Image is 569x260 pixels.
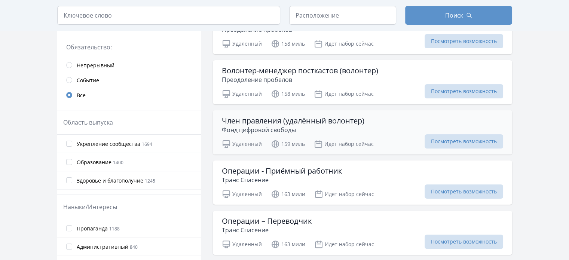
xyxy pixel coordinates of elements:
font: Посмотреть возможность [431,238,497,245]
font: Транс Спасение [222,176,269,184]
font: Область выпуска [63,118,113,126]
a: Волонтер-менеджер по счастью Преодоление пробелов Удаленный 158 миль Идет набор сейчас Посмотреть... [213,10,512,54]
font: Образование [77,159,111,166]
font: Член правления (удалённый волонтер) [222,116,364,126]
font: Операции – Переводчик [222,216,312,226]
font: Административный [77,243,128,250]
input: Образование 1400 [66,159,72,165]
font: Непрерывный [77,62,114,69]
font: Событие [77,77,99,84]
a: Все [57,88,201,103]
font: Пропаганда [77,225,108,232]
font: 158 миль [281,90,305,97]
a: Операции - Приёмный работник Транс Спасение Удаленный 163 мили Идет набор сейчас Посмотреть возмо... [213,160,512,205]
a: Непрерывный [57,58,201,73]
a: Волонтер-менеджер посткастов (волонтер) Преодоление пробелов Удаленный 158 миль Идет набор сейчас... [213,60,512,104]
font: Удаленный [232,90,262,97]
button: Поиск [405,6,512,25]
font: Транс Спасение [222,226,269,234]
font: 163 мили [281,241,305,248]
font: Удаленный [232,140,262,147]
font: Укрепление сообщества [77,140,140,147]
font: Посмотреть возможность [431,138,497,145]
font: Идет набор сейчас [324,90,374,97]
input: Расположение [289,6,396,25]
input: Административный 840 [66,244,72,250]
font: 163 мили [281,190,305,198]
font: Посмотреть возможность [431,88,497,95]
font: Волонтер-менеджер посткастов (волонтер) [222,65,378,76]
font: Удаленный [232,241,262,248]
font: Посмотреть возможность [431,188,497,195]
font: Навыки/Интересы [63,203,117,211]
font: Удаленный [232,190,262,198]
font: Обязательство: [66,43,112,51]
font: 159 миль [281,140,305,147]
font: Преодоление пробелов [222,76,292,84]
a: Член правления (удалённый волонтер) Фонд цифровой свободы Удаленный 159 миль Идет набор сейчас По... [213,110,512,155]
input: Ключевое слово [57,6,280,25]
font: Идет набор сейчас [324,40,374,47]
font: Поиск [445,11,463,19]
font: 840 [130,244,138,250]
input: Пропаганда 1188 [66,225,72,231]
font: 158 миль [281,40,305,47]
font: 1245 [145,178,155,184]
font: Здоровье и благополучие [77,177,143,184]
font: Идет набор сейчас [325,241,374,248]
font: 1694 [142,141,152,147]
font: Посмотреть возможность [431,37,497,45]
a: Операции – Переводчик Транс Спасение Удаленный 163 мили Идет набор сейчас Посмотреть возможность [213,211,512,255]
font: Идет набор сейчас [325,190,374,198]
font: Идет набор сейчас [324,140,374,147]
font: Все [77,92,86,99]
font: 1400 [113,159,123,166]
font: Фонд цифровой свободы [222,126,296,134]
font: Удаленный [232,40,262,47]
input: Здоровье и благополучие 1245 [66,177,72,183]
font: 1188 [109,226,120,232]
a: Событие [57,73,201,88]
font: Операции - Приёмный работник [222,166,342,176]
input: Укрепление сообщества 1694 [66,141,72,147]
